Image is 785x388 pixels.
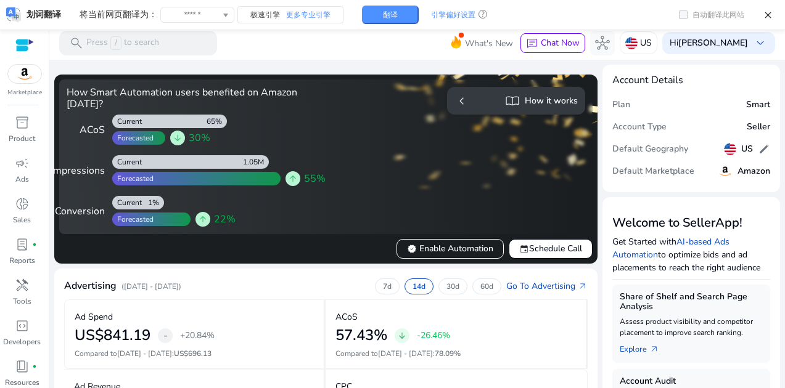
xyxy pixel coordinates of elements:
p: Tools [13,296,31,307]
span: 30% [189,131,210,145]
h5: Seller [747,122,770,132]
p: 7d [383,281,392,291]
span: Schedule Call [519,242,582,255]
img: us.svg [625,37,638,49]
span: arrow_outward [578,281,588,291]
p: 30d [446,281,459,291]
img: us.svg [724,143,736,155]
p: Compared to : [75,348,314,359]
span: verified [407,244,417,254]
span: fiber_manual_record [32,364,37,369]
span: arrow_downward [397,331,407,341]
span: What's New [465,33,513,54]
span: arrow_outward [649,344,659,354]
p: Resources [5,377,39,388]
span: Enable Automation [407,242,493,255]
div: Forecasted [112,214,154,224]
h5: Amazon [738,166,770,177]
p: US [640,32,652,54]
h5: US [741,144,753,155]
p: Compared to : [335,348,575,359]
img: amazon.svg [718,164,733,179]
button: chatChat Now [520,33,585,53]
p: Hi [670,39,748,47]
span: 78.09% [435,349,461,358]
span: book_4 [15,359,30,374]
span: donut_small [15,196,30,211]
div: Current [112,157,142,167]
p: 60d [480,281,493,291]
img: amazon.svg [8,65,41,83]
div: 65% [207,116,227,126]
p: Get Started with to optimize bids and ad placements to reach the right audience [612,235,770,274]
a: Explorearrow_outward [620,338,669,355]
p: +20.84% [180,329,215,342]
span: chat [526,38,538,50]
span: event [519,244,529,254]
p: Ad Spend [75,310,113,323]
h5: Plan [612,100,630,110]
span: inventory_2 [15,115,30,130]
a: Go To Advertisingarrow_outward [506,280,588,293]
div: 1.05M [243,157,269,167]
button: eventSchedule Call [509,239,593,259]
h5: Smart [746,100,770,110]
span: / [110,36,121,50]
p: Reports [9,255,35,266]
span: 55% [304,171,326,186]
span: - [163,328,168,343]
a: AI-based Ads Automation [612,236,730,261]
span: arrow_upward [198,214,208,224]
p: Product [9,133,35,144]
p: 14d [413,281,425,291]
p: Assess product visibility and competitor placement to improve search ranking. [620,316,763,338]
span: [DATE] - [DATE] [378,349,433,358]
div: Impressions [67,163,105,178]
span: 22% [214,212,236,227]
button: verifiedEnable Automation [397,239,504,259]
span: hub [595,36,610,51]
span: campaign [15,156,30,171]
p: Sales [13,214,31,225]
h5: Default Geography [612,144,688,155]
span: chevron_left [454,94,469,108]
p: Developers [3,336,41,347]
span: [DATE] - [DATE] [117,349,172,358]
div: Current [112,198,142,208]
div: Conversion [67,204,105,219]
h3: Welcome to SellerApp! [612,216,770,230]
div: Forecasted [112,133,154,143]
p: Press to search [86,36,159,50]
span: handyman [15,278,30,293]
h5: Default Marketplace [612,166,694,177]
div: Forecasted [112,174,154,184]
div: ACoS [67,123,105,137]
span: edit [758,143,770,155]
h5: Share of Shelf and Search Page Analysis [620,292,763,313]
span: arrow_downward [173,133,183,143]
h2: 57.43% [335,326,387,344]
h4: How Smart Automation users benefited on Amazon [DATE]? [67,87,321,110]
h4: Advertising [64,280,117,292]
span: import_contacts [505,94,520,108]
b: [PERSON_NAME] [678,37,748,49]
span: Chat Now [541,37,580,49]
span: lab_profile [15,237,30,252]
h5: How it works [525,96,578,107]
p: ACoS [335,310,358,323]
p: ([DATE] - [DATE]) [121,281,181,292]
p: -26.46% [417,329,450,342]
h5: Account Type [612,122,667,132]
span: arrow_upward [288,174,298,184]
span: search [69,36,84,51]
div: 1% [148,198,164,208]
span: US$696.13 [174,349,212,358]
span: code_blocks [15,318,30,333]
h2: US$841.19 [75,326,150,344]
p: Ads [15,174,29,185]
div: Current [112,116,142,126]
span: keyboard_arrow_down [753,36,768,51]
p: Marketplace [7,88,42,97]
span: fiber_manual_record [32,242,37,247]
h5: Account Audit [620,376,763,387]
